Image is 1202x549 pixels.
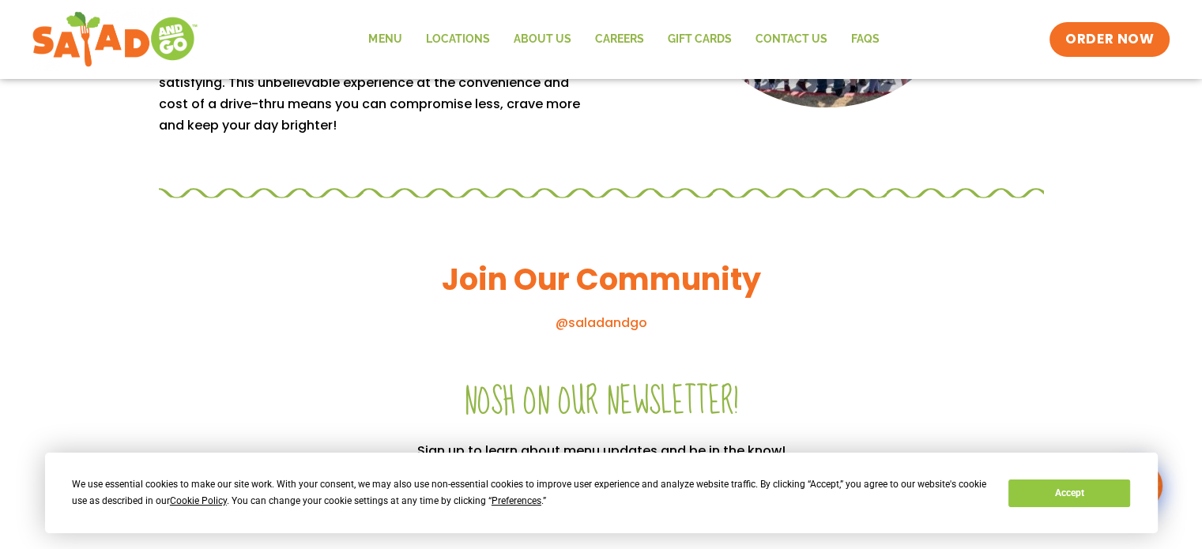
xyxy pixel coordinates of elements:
[501,21,582,58] a: About Us
[159,380,1044,424] h2: Nosh on our newsletter!
[159,440,1044,461] p: Sign up to learn about menu updates and be in the know!
[356,21,413,58] a: Menu
[45,453,1158,533] div: Cookie Consent Prompt
[413,21,501,58] a: Locations
[159,260,1044,299] h3: Join Our Community
[72,476,989,510] div: We use essential cookies to make our site work. With your consent, we may also use non-essential ...
[556,314,647,332] a: @saladandgo
[170,495,227,506] span: Cookie Policy
[1049,22,1170,57] a: ORDER NOW
[1008,479,1130,507] button: Accept
[743,21,838,58] a: Contact Us
[582,21,655,58] a: Careers
[32,8,198,71] img: new-SAG-logo-768×292
[655,21,743,58] a: GIFT CARDS
[356,21,891,58] nav: Menu
[492,495,541,506] span: Preferences
[838,21,891,58] a: FAQs
[1065,30,1154,49] span: ORDER NOW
